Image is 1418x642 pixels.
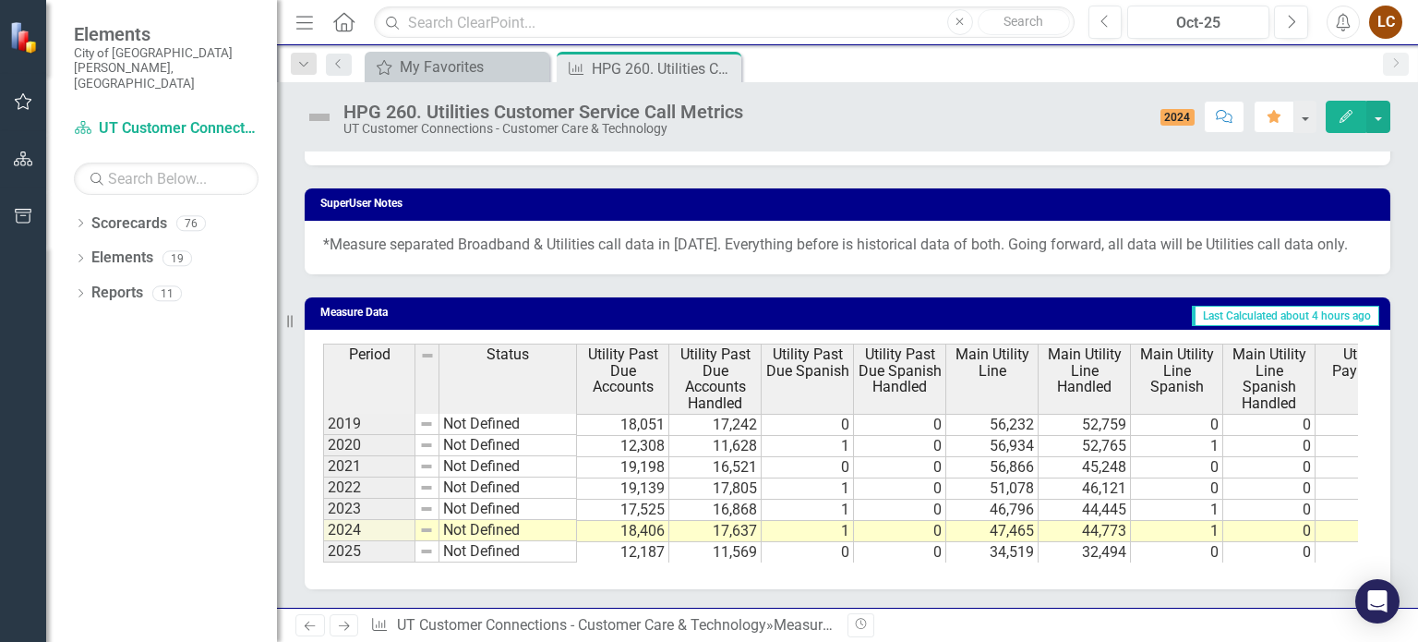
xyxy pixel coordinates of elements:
[592,57,737,80] div: HPG 260. Utilities Customer Service Call Metrics
[349,346,391,363] span: Period
[74,118,258,139] a: UT Customer Connections - Customer Care & Technology
[1042,346,1126,395] span: Main Utility Line Handled
[669,414,762,436] td: 17,242
[946,521,1039,542] td: 47,465
[1223,457,1316,478] td: 0
[854,436,946,457] td: 0
[323,413,415,435] td: 2019
[1131,414,1223,436] td: 0
[74,163,258,195] input: Search Below...
[946,436,1039,457] td: 56,934
[1223,500,1316,521] td: 0
[946,542,1039,563] td: 34,519
[343,102,743,122] div: HPG 260. Utilities Customer Service Call Metrics
[854,478,946,500] td: 0
[1160,109,1196,126] span: 2024
[370,615,834,636] div: » »
[854,500,946,521] td: 0
[1131,500,1223,521] td: 1
[323,499,415,520] td: 2023
[91,213,167,235] a: Scorecards
[420,348,435,363] img: 8DAGhfEEPCf229AAAAAElFTkSuQmCC
[577,457,669,478] td: 19,198
[1039,478,1131,500] td: 46,121
[673,346,757,411] span: Utility Past Due Accounts Handled
[74,23,258,45] span: Elements
[669,478,762,500] td: 17,805
[320,307,599,319] h3: Measure Data
[320,198,1381,210] h3: SuperUser Notes
[1316,478,1408,500] td: 17,561
[581,346,665,395] span: Utility Past Due Accounts
[854,521,946,542] td: 0
[577,500,669,521] td: 17,525
[1131,436,1223,457] td: 1
[343,122,743,136] div: UT Customer Connections - Customer Care & Technology
[305,103,334,132] img: Not Defined
[323,520,415,541] td: 2024
[1131,478,1223,500] td: 0
[762,457,854,478] td: 0
[369,55,545,79] a: My Favorites
[762,478,854,500] td: 1
[1319,346,1403,379] span: Utility Payment
[978,9,1070,35] button: Search
[946,478,1039,500] td: 51,078
[1192,306,1379,326] span: Last Calculated about 4 hours ago
[374,6,1074,39] input: Search ClearPoint...
[400,55,545,79] div: My Favorites
[577,542,669,563] td: 12,187
[762,542,854,563] td: 0
[419,523,434,538] img: 8DAGhfEEPCf229AAAAAElFTkSuQmCC
[1131,457,1223,478] td: 0
[439,435,577,456] td: Not Defined
[854,457,946,478] td: 0
[669,521,762,542] td: 17,637
[323,541,415,563] td: 2025
[439,456,577,478] td: Not Defined
[1039,500,1131,521] td: 44,445
[1135,346,1219,395] span: Main Utility Line Spanish
[577,521,669,542] td: 18,406
[152,285,182,301] div: 11
[1316,521,1408,542] td: 15,785
[487,346,529,363] span: Status
[765,346,849,379] span: Utility Past Due Spanish
[323,435,415,456] td: 2020
[950,346,1034,379] span: Main Utility Line
[419,480,434,495] img: 8DAGhfEEPCf229AAAAAElFTkSuQmCC
[323,236,1348,253] span: *Measure separated Broadband & Utilities call data in [DATE]. Everything before is historical dat...
[854,414,946,436] td: 0
[946,457,1039,478] td: 56,866
[1223,542,1316,563] td: 0
[762,414,854,436] td: 0
[1316,500,1408,521] td: 16,020
[323,478,415,499] td: 2022
[419,438,434,453] img: 8DAGhfEEPCf229AAAAAElFTkSuQmCC
[669,436,762,457] td: 11,628
[1316,436,1408,457] td: 18,720
[762,521,854,542] td: 1
[669,542,762,563] td: 11,569
[439,499,577,520] td: Not Defined
[1039,414,1131,436] td: 52,759
[1039,457,1131,478] td: 45,248
[1003,14,1043,29] span: Search
[1131,521,1223,542] td: 1
[1039,521,1131,542] td: 44,773
[1316,457,1408,478] td: 19,690
[162,250,192,266] div: 19
[762,436,854,457] td: 1
[1134,12,1263,34] div: Oct-25
[774,616,837,634] a: Measures
[439,413,577,435] td: Not Defined
[9,21,42,54] img: ClearPoint Strategy
[1039,542,1131,563] td: 32,494
[1223,414,1316,436] td: 0
[1131,542,1223,563] td: 0
[669,500,762,521] td: 16,868
[1355,579,1400,624] div: Open Intercom Messenger
[439,541,577,563] td: Not Defined
[1369,6,1402,39] div: LC
[439,478,577,499] td: Not Defined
